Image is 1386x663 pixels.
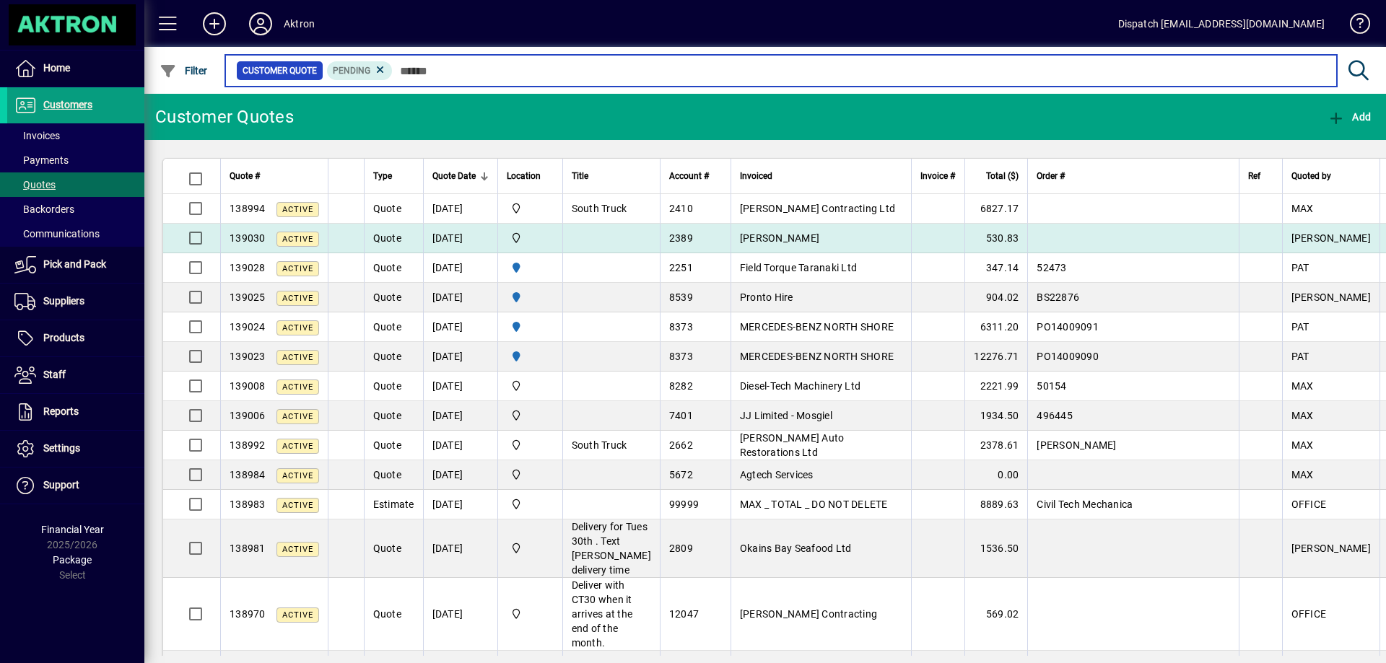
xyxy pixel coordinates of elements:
span: South Truck [572,439,627,451]
span: OFFICE [1291,608,1327,620]
span: 2389 [669,232,693,244]
td: 8889.63 [964,490,1027,519]
td: [DATE] [423,578,497,651]
td: [DATE] [423,490,497,519]
td: 1536.50 [964,519,1027,578]
span: Add [1328,111,1371,123]
span: 2809 [669,543,693,554]
span: Quote [373,469,401,480]
td: [DATE] [423,460,497,490]
span: [PERSON_NAME] Contracting Ltd [740,203,895,214]
a: Products [7,320,144,356]
a: Communications [7,221,144,246]
span: Deliver with CT30 when it arrives at the end of the month. [572,579,633,649]
span: [PERSON_NAME] [1291,291,1371,303]
span: 138984 [230,469,266,480]
span: Quote [373,410,401,421]
span: Quote [373,232,401,244]
td: [DATE] [423,342,497,372]
span: Communications [14,228,100,240]
td: [DATE] [423,253,497,283]
span: Active [282,323,313,333]
span: 139025 [230,291,266,303]
span: PAT [1291,262,1309,273]
span: 2410 [669,203,693,214]
a: Settings [7,431,144,467]
span: HAMILTON [507,348,554,364]
td: [DATE] [423,431,497,460]
span: Central [507,496,554,512]
span: Backorders [14,203,74,215]
span: [PERSON_NAME] Contracting [740,608,877,620]
span: Central [507,408,554,423]
a: Invoices [7,123,144,148]
span: Active [282,382,313,392]
span: [PERSON_NAME] [1291,232,1371,244]
td: [DATE] [423,372,497,401]
div: Account # [669,168,722,184]
span: Quote # [230,168,260,184]
span: Invoices [14,130,60,141]
div: Quote # [230,168,319,184]
span: 12047 [669,608,699,620]
span: 99999 [669,499,699,510]
span: Central [507,230,554,246]
span: 139028 [230,262,266,273]
span: 52473 [1037,262,1066,273]
span: Staff [43,369,66,380]
span: Type [373,168,392,184]
span: Diesel-Tech Machinery Ltd [740,380,860,392]
span: Products [43,332,84,343]
span: Payments [14,154,69,166]
div: Quoted by [1291,168,1371,184]
span: Title [572,168,588,184]
span: 7401 [669,410,693,421]
span: Quote [373,608,401,620]
span: MAX [1291,410,1314,421]
span: Active [282,501,313,510]
div: Customer Quotes [155,105,294,128]
span: Okains Bay Seafood Ltd [740,543,852,554]
span: Active [282,205,313,214]
div: Quote Date [432,168,489,184]
td: 530.83 [964,224,1027,253]
span: Order # [1037,168,1065,184]
td: 6827.17 [964,194,1027,224]
span: Central [507,437,554,453]
span: Quote [373,351,401,362]
span: Filter [160,65,208,76]
span: Active [282,545,313,554]
span: MAX [1291,203,1314,214]
span: Total ($) [986,168,1019,184]
span: Customer Quote [243,63,317,78]
span: Field Torque Taranaki Ltd [740,262,857,273]
span: Active [282,353,313,362]
a: Reports [7,394,144,430]
span: Home [43,62,70,74]
div: Location [507,168,554,184]
div: Order # [1037,168,1229,184]
span: [PERSON_NAME] [1037,439,1116,451]
td: 6311.20 [964,312,1027,342]
span: 8539 [669,291,693,303]
td: 904.02 [964,283,1027,312]
span: HAMILTON [507,289,554,305]
div: Invoiced [740,168,902,184]
span: Quote [373,203,401,214]
span: Central [507,606,554,622]
td: 569.02 [964,578,1027,651]
a: Payments [7,148,144,172]
span: Central [507,378,554,394]
span: 138994 [230,203,266,214]
span: MAX [1291,439,1314,451]
span: 8373 [669,351,693,362]
span: Package [53,554,92,566]
span: Pending [333,66,370,76]
span: JJ Limited - Mosgiel [740,410,832,421]
span: OFFICE [1291,499,1327,510]
a: Support [7,467,144,504]
span: 2662 [669,439,693,451]
span: PAT [1291,321,1309,333]
span: Central [507,201,554,216]
button: Add [191,11,237,37]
